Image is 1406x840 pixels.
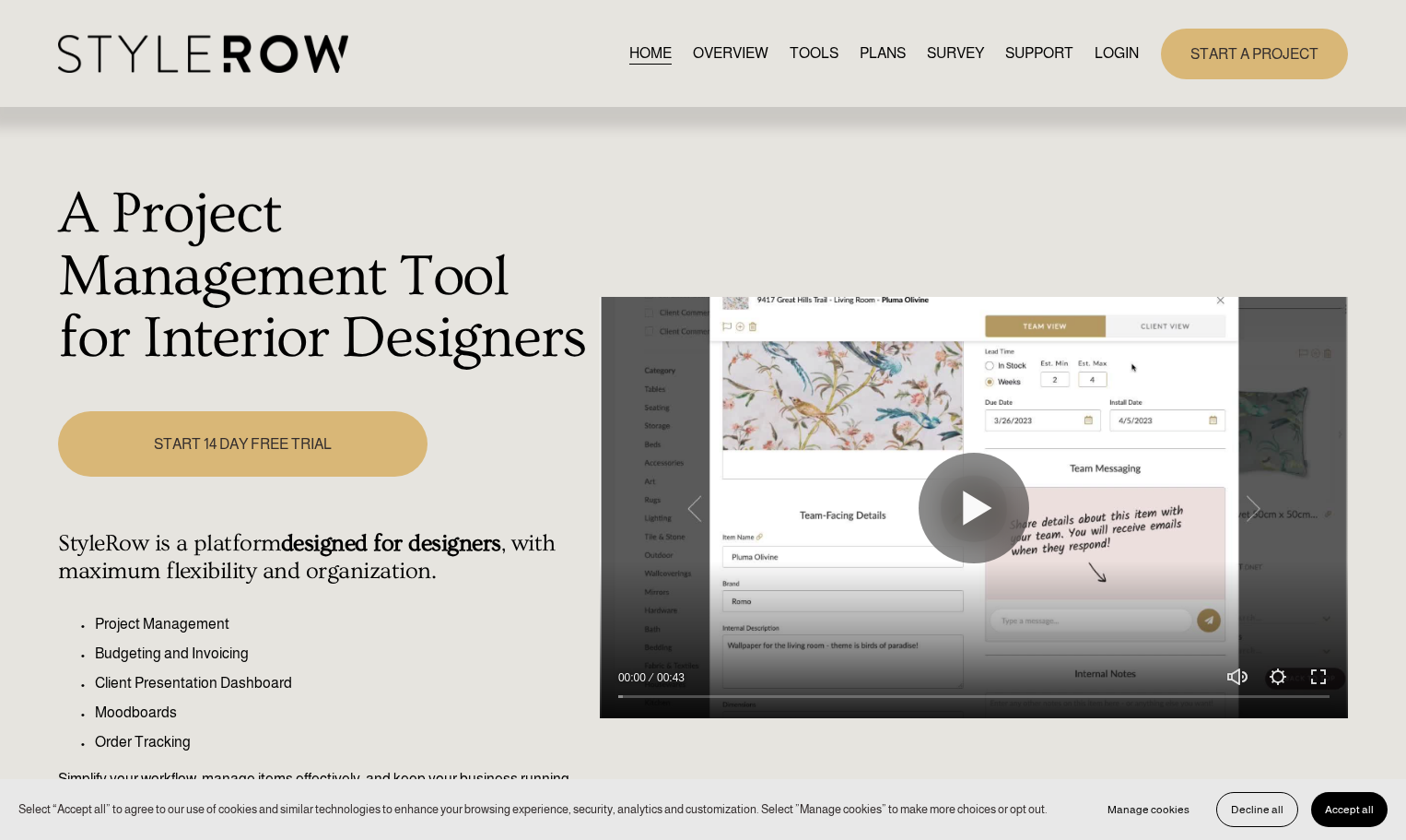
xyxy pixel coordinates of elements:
span: SUPPORT [1005,42,1073,65]
input: Seek [618,691,1330,704]
span: Manage cookies [1107,803,1189,816]
a: START A PROJECT [1161,29,1348,79]
a: HOME [629,41,672,66]
h4: StyleRow is a platform , with maximum flexibility and organization. [58,530,590,586]
a: SURVEY [927,41,984,66]
a: LOGIN [1095,41,1139,66]
img: StyleRow [58,35,348,73]
p: Budgeting and Invoicing [95,643,590,665]
span: Accept all [1325,803,1374,816]
p: Simplify your workflow, manage items effectively, and keep your business running seamlessly. [58,768,590,812]
a: folder dropdown [1005,41,1073,66]
a: OVERVIEW [693,41,768,66]
p: Order Tracking [95,731,590,753]
p: Project Management [95,613,590,635]
strong: designed for designers [281,530,501,557]
p: Client Presentation Dashboard [95,672,590,694]
span: Decline all [1231,803,1283,816]
a: TOOLS [790,41,838,66]
a: START 14 DAY FREE TRIAL [58,411,427,477]
p: Select “Accept all” to agree to our use of cookies and similar technologies to enhance your brows... [18,800,1048,818]
button: Play [919,453,1029,563]
a: PLANS [860,41,906,66]
button: Decline all [1216,792,1298,827]
p: Moodboards [95,702,590,724]
h1: A Project Management Tool for Interior Designers [58,183,590,371]
div: Duration [650,668,689,687]
div: Current time [618,668,650,687]
button: Accept all [1311,792,1388,827]
button: Manage cookies [1094,792,1203,827]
